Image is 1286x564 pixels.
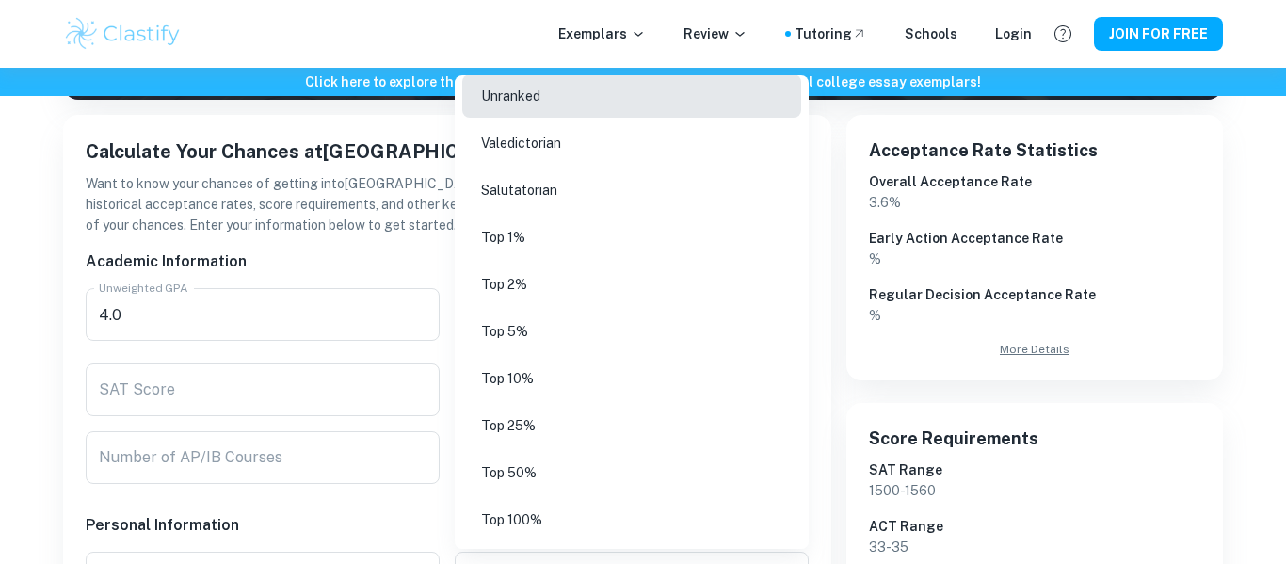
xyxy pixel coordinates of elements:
[462,451,801,494] li: Top 50%
[462,404,801,447] li: Top 25%
[462,121,801,165] li: Valedictorian
[462,310,801,353] li: Top 5%
[462,263,801,306] li: Top 2%
[462,357,801,400] li: Top 10%
[462,498,801,541] li: Top 100%
[462,216,801,259] li: Top 1%
[462,169,801,212] li: Salutatorian
[462,74,801,118] li: Unranked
